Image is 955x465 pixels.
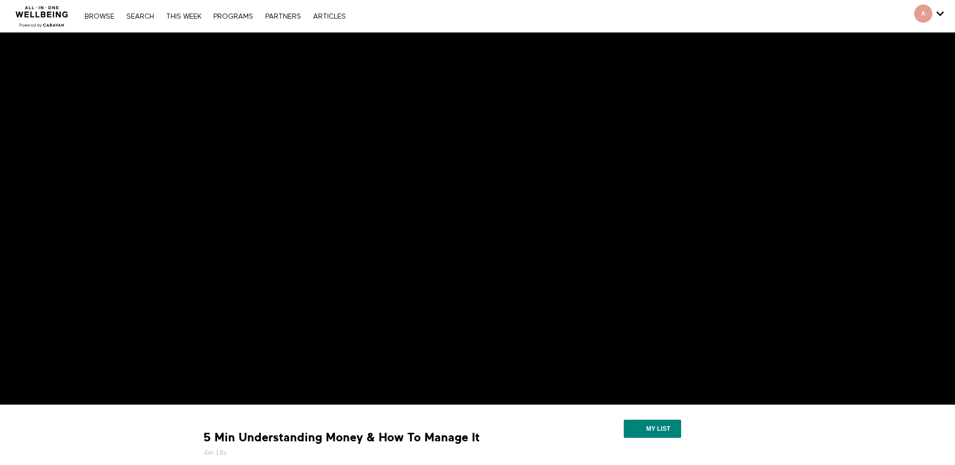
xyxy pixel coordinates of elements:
nav: Primary [80,11,350,21]
a: PROGRAMS [208,13,258,20]
a: PARTNERS [260,13,306,20]
button: My list [624,420,681,438]
a: Search [121,13,159,20]
a: THIS WEEK [161,13,206,20]
a: Browse [80,13,119,20]
a: ARTICLES [308,13,351,20]
h5: 4m 18s [203,448,541,458]
strong: 5 Min Understanding Money & How To Manage It [203,430,480,445]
